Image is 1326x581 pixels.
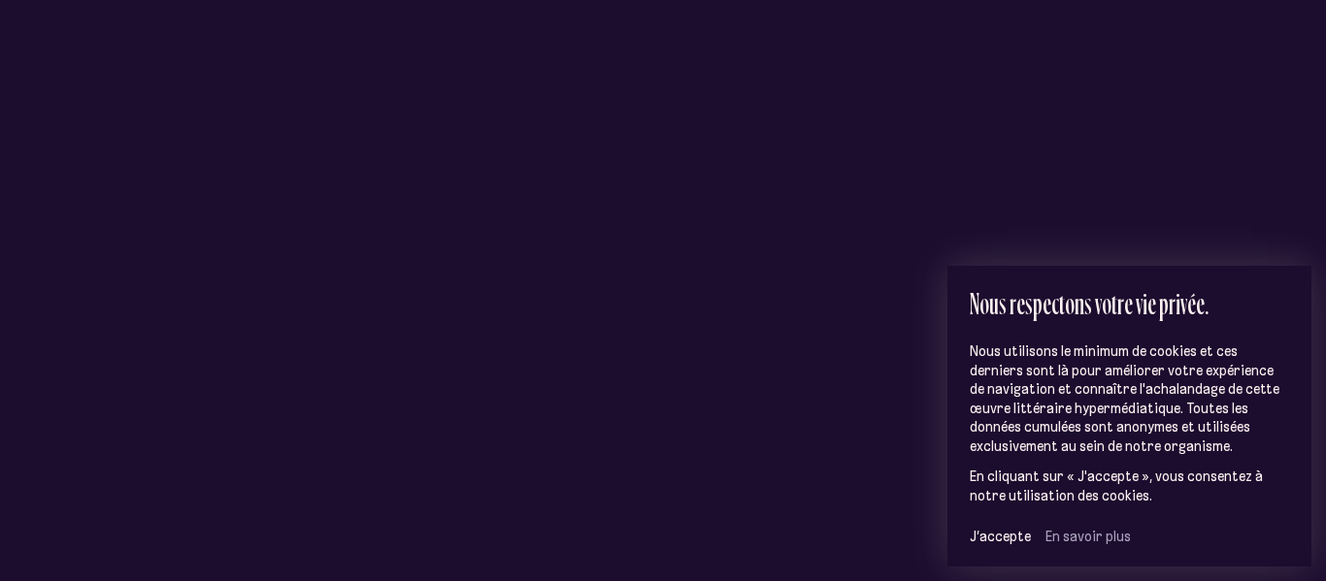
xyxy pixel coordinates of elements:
[1045,528,1131,545] a: En savoir plus
[970,528,1031,545] button: J’accepte
[970,468,1290,505] p: En cliquant sur « J'accepte », vous consentez à notre utilisation des cookies.
[970,342,1290,456] p: Nous utilisons le minimum de cookies et ces derniers sont là pour améliorer votre expérience de n...
[970,287,1290,319] h2: Nous respectons votre vie privée.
